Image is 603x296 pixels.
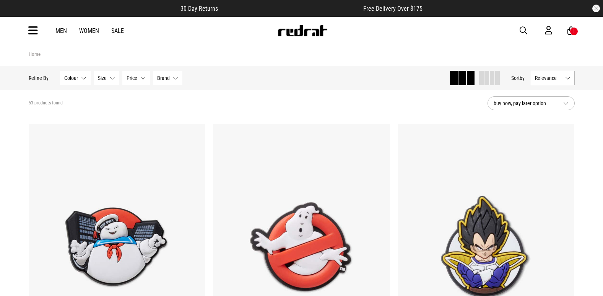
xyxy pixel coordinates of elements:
span: Size [98,75,107,81]
iframe: Customer reviews powered by Trustpilot [233,5,348,12]
a: Men [55,27,67,34]
a: 1 [567,27,575,35]
button: buy now, pay later option [488,96,575,110]
span: 53 products found [29,100,63,106]
a: Home [29,51,41,57]
p: Refine By [29,75,49,81]
img: Redrat logo [277,25,328,36]
span: by [520,75,525,81]
span: Price [127,75,137,81]
a: Women [79,27,99,34]
button: Brand [153,71,182,85]
span: Relevance [535,75,562,81]
button: Relevance [531,71,575,85]
div: 1 [573,29,575,34]
a: Sale [111,27,124,34]
span: 30 Day Returns [180,5,218,12]
span: Free Delivery Over $175 [363,5,423,12]
button: Size [94,71,119,85]
span: Brand [157,75,170,81]
button: Sortby [511,73,525,83]
button: Price [122,71,150,85]
span: Colour [64,75,78,81]
span: buy now, pay later option [494,99,557,108]
button: Colour [60,71,91,85]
